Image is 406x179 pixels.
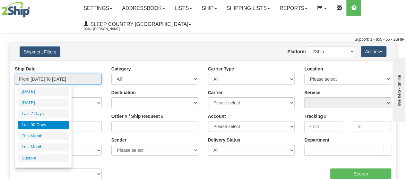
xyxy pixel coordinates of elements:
[111,137,126,143] label: Sender
[79,16,196,32] a: Sleep Country [GEOGRAPHIC_DATA] 2044 / [PERSON_NAME]
[111,66,131,72] label: Category
[18,132,69,141] li: This Month
[304,89,320,96] label: Service
[2,37,404,42] div: Support: 1 - 855 - 55 - 2SHIP
[89,21,188,27] span: Sleep Country [GEOGRAPHIC_DATA]
[170,0,197,16] a: Lists
[18,110,69,118] li: Last 7 Days
[222,0,275,16] a: Shipping lists
[111,113,164,119] label: Order # / Ship Request #
[5,5,59,10] div: live help - online
[18,87,69,96] li: [DATE]
[79,0,117,16] a: Settings
[83,26,132,32] span: 2044 / [PERSON_NAME]
[304,66,323,72] label: Location
[15,66,36,72] label: Ship Date
[275,0,312,16] a: Reports
[361,46,386,57] button: Actions
[208,66,234,72] label: Carrier Type
[353,121,391,132] input: To
[288,48,306,55] label: Platform
[18,154,69,163] li: Custom
[18,143,69,151] li: Last Month
[304,113,326,119] label: Tracking #
[391,57,405,122] iframe: chat widget
[197,0,221,16] a: Ship
[304,137,329,143] label: Department
[18,121,69,129] li: Last 30 Days
[18,99,69,107] li: [DATE]
[208,89,223,96] label: Carrier
[304,121,343,132] input: From
[117,0,170,16] a: Addressbook
[208,113,226,119] label: Account
[2,2,30,18] img: logo2044.jpg
[20,46,60,57] button: Shipment Filters
[208,137,240,143] label: Delivery Status
[111,89,136,96] label: Destination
